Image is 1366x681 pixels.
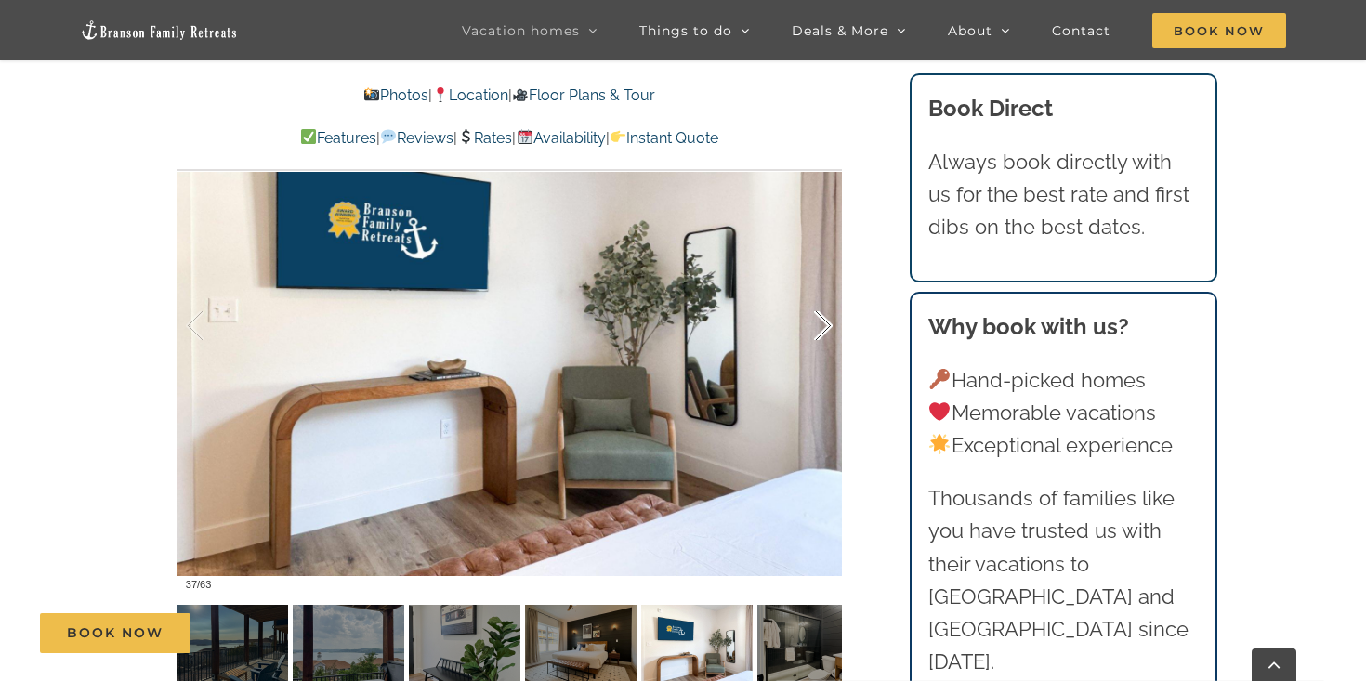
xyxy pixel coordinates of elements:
a: Book Now [40,613,190,653]
p: | | [177,84,842,108]
p: Always book directly with us for the best rate and first dibs on the best dates. [928,146,1200,244]
span: Book Now [67,625,164,641]
a: Floor Plans & Tour [512,86,655,104]
img: Branson Family Retreats Logo [80,20,238,41]
img: 🎥 [513,87,528,102]
img: 💲 [458,129,473,144]
img: 💬 [381,129,396,144]
img: 📍 [433,87,448,102]
img: 🔑 [929,369,950,389]
a: Rates [457,129,512,147]
a: Photos [362,86,427,104]
img: 📆 [518,129,532,144]
img: ✅ [301,129,316,144]
a: Instant Quote [610,129,718,147]
img: 🌟 [929,434,950,454]
b: Book Direct [928,95,1053,122]
span: Book Now [1152,13,1286,48]
a: Features [300,129,376,147]
img: ❤️ [929,401,950,422]
span: Deals & More [792,24,888,37]
p: | | | | [177,126,842,151]
span: Contact [1052,24,1110,37]
img: 📸 [364,87,379,102]
span: Vacation homes [462,24,580,37]
p: Thousands of families like you have trusted us with their vacations to [GEOGRAPHIC_DATA] and [GEO... [928,482,1200,678]
p: Hand-picked homes Memorable vacations Exceptional experience [928,364,1200,463]
h3: Why book with us? [928,310,1200,344]
a: Reviews [380,129,453,147]
a: Location [432,86,508,104]
img: 👉 [611,129,625,144]
span: About [948,24,992,37]
a: Availability [516,129,605,147]
span: Things to do [639,24,732,37]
